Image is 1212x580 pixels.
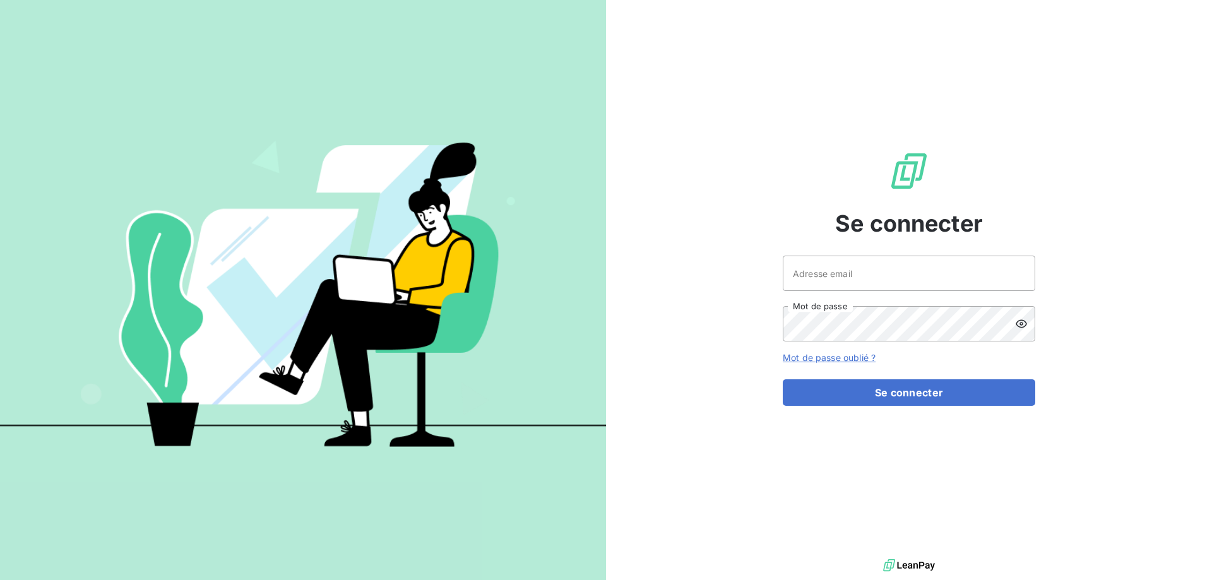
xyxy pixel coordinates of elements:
[783,379,1035,406] button: Se connecter
[883,556,935,575] img: logo
[835,206,983,240] span: Se connecter
[783,352,876,363] a: Mot de passe oublié ?
[783,256,1035,291] input: placeholder
[889,151,929,191] img: Logo LeanPay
